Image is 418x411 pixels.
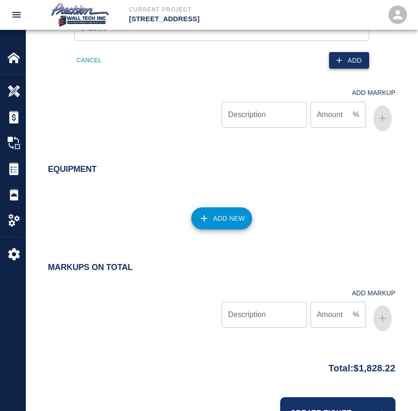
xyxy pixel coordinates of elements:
[353,309,359,320] p: %
[50,2,111,28] img: Precision Wall Tech, Inc.
[372,367,418,411] iframe: Chat Widget
[352,89,395,97] h4: Add Markup
[6,4,28,26] button: open drawer
[353,109,359,120] p: %
[74,53,104,68] button: Cancel
[48,263,395,273] h2: Markups on Total
[191,207,253,229] button: Add New
[129,6,259,14] p: Current Project
[352,289,395,297] h4: Add Markup
[48,164,395,175] h2: Equipment
[129,14,259,24] p: [STREET_ADDRESS]
[329,357,395,375] p: Total: $1,828.22
[329,52,369,69] button: Add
